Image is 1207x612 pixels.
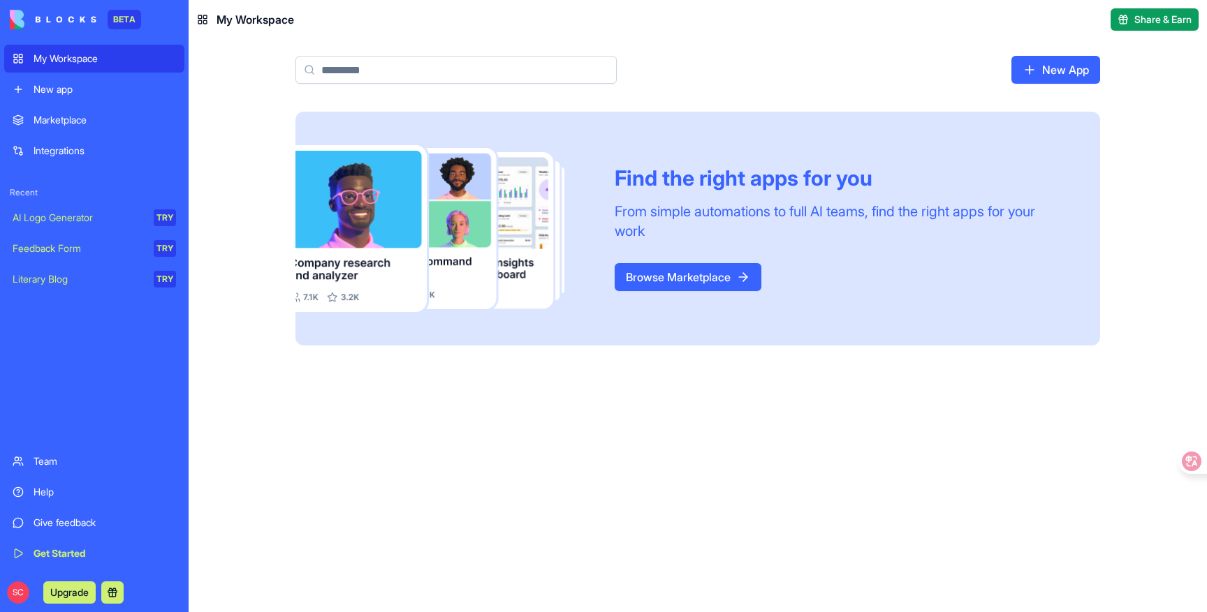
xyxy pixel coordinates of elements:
a: Integrations [4,137,184,165]
a: Give feedback [4,509,184,537]
a: New app [4,75,184,103]
div: Get Started [34,546,176,560]
a: Help [4,478,184,506]
div: Team [34,454,176,468]
a: Feedback FormTRY [4,234,184,262]
div: New app [34,82,176,96]
div: Feedback Form [13,241,144,255]
div: TRY [154,271,176,288]
a: Get Started [4,539,184,567]
span: Recent [4,187,184,198]
span: My Workspace [217,11,294,28]
a: Marketplace [4,106,184,134]
div: From simple automations to full AI teams, find the right apps for your work [615,202,1067,241]
a: Browse Marketplace [615,263,761,291]
div: Help [34,485,176,499]
button: Upgrade [43,581,96,604]
div: Literary Blog [13,272,144,286]
div: BETA [108,10,141,29]
a: New App [1011,56,1100,84]
span: Share & Earn [1134,13,1192,27]
div: AI Logo Generator [13,211,144,225]
div: TRY [154,240,176,257]
div: My Workspace [34,52,176,66]
a: BETA [10,10,141,29]
a: AI Logo GeneratorTRY [4,204,184,232]
a: Upgrade [43,585,96,599]
div: Give feedback [34,516,176,530]
div: TRY [154,209,176,226]
img: Frame_181_egmpey.png [295,145,592,312]
a: Literary BlogTRY [4,265,184,293]
a: Team [4,447,184,475]
div: Integrations [34,144,176,158]
div: Find the right apps for you [615,165,1067,191]
div: Marketplace [34,113,176,127]
a: My Workspace [4,45,184,73]
span: SC [7,581,29,604]
img: logo [10,10,96,29]
button: Share & Earn [1111,8,1199,31]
